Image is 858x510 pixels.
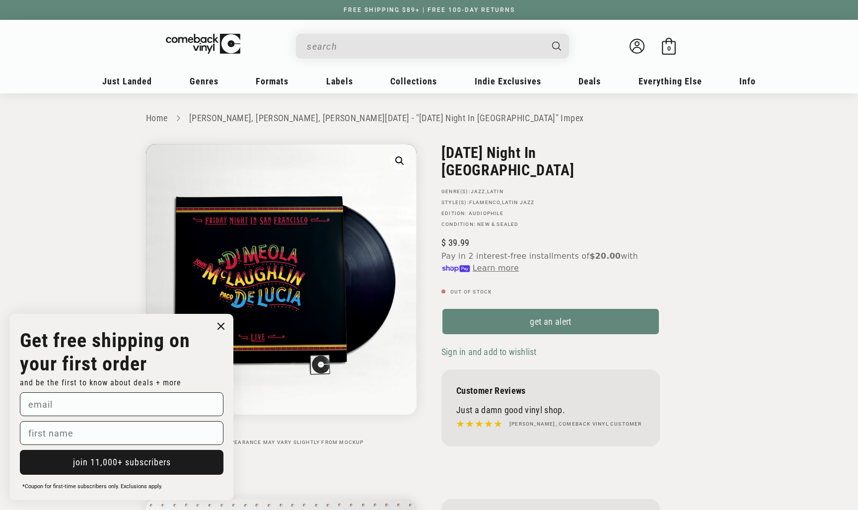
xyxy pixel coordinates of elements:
[441,237,469,248] span: 39.99
[667,45,671,52] span: 0
[544,34,571,59] button: Search
[471,189,486,194] a: Jazz
[146,113,167,123] a: Home
[256,76,288,86] span: Formats
[739,76,756,86] span: Info
[456,405,645,415] p: Just a damn good vinyl shop.
[639,76,702,86] span: Everything Else
[146,464,712,482] h2: How We Pack
[102,76,152,86] span: Just Landed
[509,420,642,428] h4: [PERSON_NAME], Comeback Vinyl customer
[578,76,601,86] span: Deals
[441,346,539,358] button: Sign in and add to wishlist
[502,200,535,205] a: Latin Jazz
[441,237,446,248] span: $
[441,308,660,335] a: get an alert
[146,439,417,445] p: Actual appearance may vary slightly from mockup
[441,200,660,206] p: STYLE(S): ,
[20,378,181,387] span: and be the first to know about deals + more
[441,144,660,179] h2: [DATE] Night In [GEOGRAPHIC_DATA]
[146,111,712,126] nav: breadcrumbs
[487,189,503,194] a: Latin
[469,211,503,216] a: Audiophile
[189,113,583,123] a: [PERSON_NAME], [PERSON_NAME], [PERSON_NAME][DATE] - "[DATE] Night In [GEOGRAPHIC_DATA]" Impex
[390,76,437,86] span: Collections
[190,76,218,86] span: Genres
[22,483,162,490] span: *Coupon for first-time subscribers only. Exclusions apply.
[20,450,223,475] button: join 11,000+ subscribers
[214,319,228,334] button: Close dialog
[441,289,660,295] p: Out of stock
[441,211,660,217] p: Edition:
[441,221,660,227] p: Condition: New & Sealed
[296,34,569,59] div: Search
[146,144,417,445] media-gallery: Gallery Viewer
[20,421,223,445] input: first name
[334,6,525,13] a: FREE SHIPPING $89+ | FREE 100-DAY RETURNS
[456,418,502,431] img: star5.svg
[469,200,500,205] a: Flamenco
[475,76,541,86] span: Indie Exclusives
[441,189,660,195] p: GENRE(S): ,
[20,392,223,416] input: email
[307,36,542,57] input: When autocomplete results are available use up and down arrows to review and enter to select
[441,347,536,357] span: Sign in and add to wishlist
[456,385,645,396] p: Customer Reviews
[20,329,190,375] strong: Get free shipping on your first order
[326,76,353,86] span: Labels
